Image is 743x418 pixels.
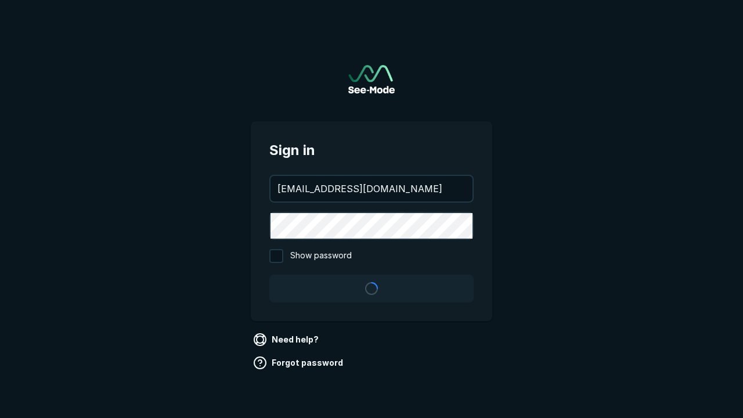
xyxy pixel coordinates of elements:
span: Show password [290,249,352,263]
input: your@email.com [270,176,473,201]
img: See-Mode Logo [348,65,395,93]
a: Need help? [251,330,323,349]
a: Go to sign in [348,65,395,93]
span: Sign in [269,140,474,161]
a: Forgot password [251,354,348,372]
